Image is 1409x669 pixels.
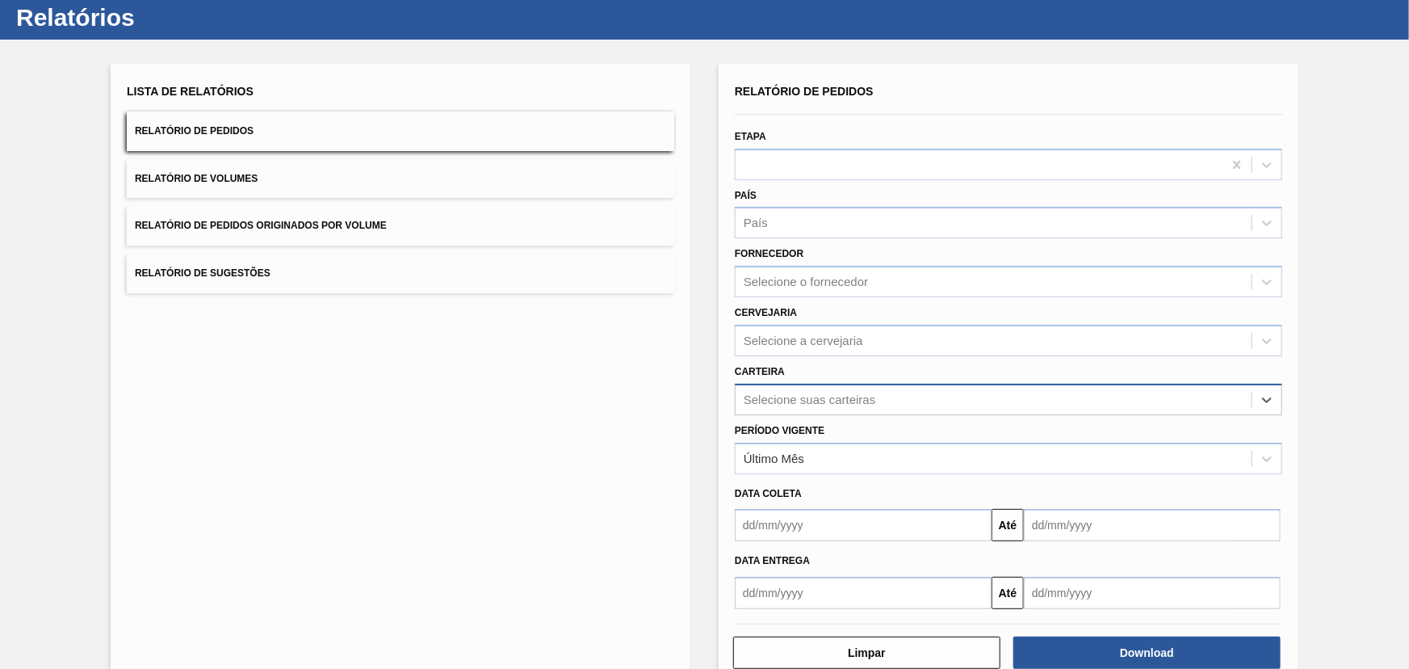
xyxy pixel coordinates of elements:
[744,393,875,406] div: Selecione suas carteiras
[744,452,804,465] div: Último Mês
[135,173,258,184] span: Relatório de Volumes
[127,111,674,151] button: Relatório de Pedidos
[1024,577,1281,609] input: dd/mm/yyyy
[135,220,387,231] span: Relatório de Pedidos Originados por Volume
[735,190,757,201] label: País
[733,637,1000,669] button: Limpar
[744,334,863,347] div: Selecione a cervejaria
[735,131,766,142] label: Etapa
[744,276,868,289] div: Selecione o fornecedor
[127,254,674,293] button: Relatório de Sugestões
[1024,509,1281,541] input: dd/mm/yyyy
[992,577,1024,609] button: Até
[735,85,874,98] span: Relatório de Pedidos
[135,125,254,137] span: Relatório de Pedidos
[16,8,303,27] h1: Relatórios
[1013,637,1281,669] button: Download
[992,509,1024,541] button: Até
[735,248,803,259] label: Fornecedor
[735,307,797,318] label: Cervejaria
[744,217,768,230] div: País
[735,555,810,566] span: Data entrega
[735,366,785,377] label: Carteira
[735,509,992,541] input: dd/mm/yyyy
[735,488,802,499] span: Data coleta
[135,267,270,279] span: Relatório de Sugestões
[735,577,992,609] input: dd/mm/yyyy
[735,425,824,436] label: Período Vigente
[127,159,674,199] button: Relatório de Volumes
[127,206,674,246] button: Relatório de Pedidos Originados por Volume
[127,85,254,98] span: Lista de Relatórios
